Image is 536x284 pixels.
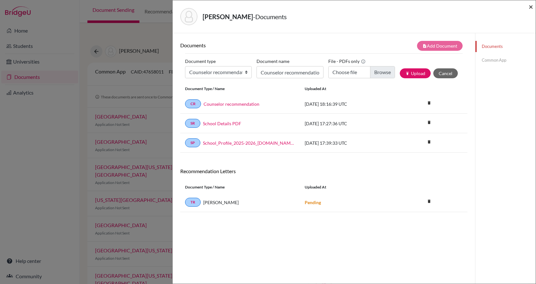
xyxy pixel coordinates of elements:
h6: Recommendation Letters [180,168,467,174]
a: delete [424,138,434,147]
a: Common App [475,55,536,66]
label: Document type [185,56,216,66]
div: [DATE] 18:16:39 UTC [300,101,396,107]
div: Document Type / Name [180,184,300,190]
a: CR [185,99,201,108]
div: Uploaded at [300,86,396,92]
button: Close [529,3,533,11]
a: School Details PDF [203,120,241,127]
div: [DATE] 17:39:33 UTC [300,140,396,146]
strong: Pending [305,200,321,205]
i: note_add [422,44,427,48]
a: Documents [475,41,536,52]
i: delete [424,196,434,206]
button: note_addAdd Document [417,41,463,51]
a: SP [185,138,200,147]
i: delete [424,98,434,108]
a: delete [424,197,434,206]
strong: [PERSON_NAME] [203,13,253,20]
label: Document name [257,56,289,66]
button: Cancel [433,68,458,78]
div: Document Type / Name [180,86,300,92]
span: - Documents [253,13,287,20]
button: publishUpload [400,68,431,78]
a: delete [424,99,434,108]
i: delete [424,137,434,147]
a: delete [424,119,434,127]
a: TR [185,198,201,207]
a: Counselor recommendation [204,101,259,107]
a: School_Profile_2025-2026_[DOMAIN_NAME]_wide [203,140,295,146]
span: [PERSON_NAME] [203,199,239,206]
i: publish [405,71,410,76]
span: × [529,2,533,11]
i: delete [424,118,434,127]
div: [DATE] 17:27:36 UTC [300,120,396,127]
label: File - PDFs only [328,56,366,66]
a: SR [185,119,200,128]
div: Uploaded at [300,184,396,190]
h6: Documents [180,42,324,48]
